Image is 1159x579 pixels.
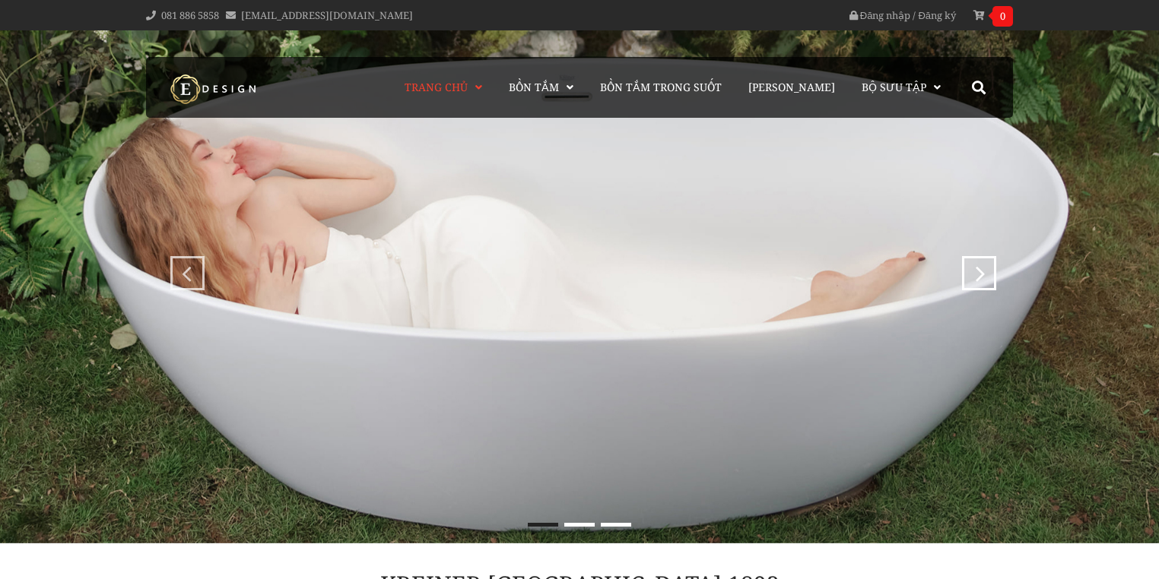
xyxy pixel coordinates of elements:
[397,57,494,118] a: Trang chủ
[497,57,585,118] a: Bồn Tắm
[737,57,846,118] a: [PERSON_NAME]
[509,80,559,94] span: Bồn Tắm
[913,8,916,22] span: /
[748,80,835,94] span: [PERSON_NAME]
[157,74,271,104] img: logo Kreiner Germany - Edesign Interior
[850,57,952,118] a: Bộ Sưu Tập
[161,8,219,22] a: 081 886 5858
[966,256,985,275] div: next
[174,256,193,275] div: prev
[600,80,722,94] span: Bồn Tắm Trong Suốt
[992,6,1013,27] span: 0
[589,57,733,118] a: Bồn Tắm Trong Suốt
[241,8,413,22] a: [EMAIL_ADDRESS][DOMAIN_NAME]
[405,80,468,94] span: Trang chủ
[862,80,926,94] span: Bộ Sưu Tập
